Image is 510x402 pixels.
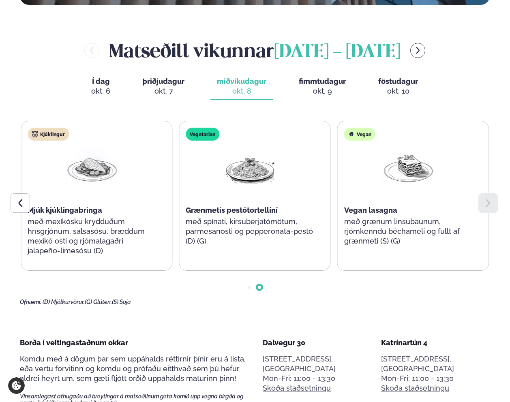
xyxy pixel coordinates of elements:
div: Mon-Fri: 11:00 - 13:30 [263,374,371,383]
p: með grænum linsubaunum, rjómkenndu béchameli og fullt af grænmeti (S) (G) [344,217,473,246]
p: með spínati, kirsuberjatómötum, parmesanosti og pepperonata-pestó (D) (G) [186,217,315,246]
img: Spagetti.png [224,147,276,185]
span: föstudagur [378,77,418,86]
button: þriðjudagur okt. 7 [136,73,191,100]
span: Borða í veitingastaðnum okkar [20,338,128,347]
img: chicken.svg [32,131,38,137]
p: [STREET_ADDRESS], [GEOGRAPHIC_DATA] [381,354,490,374]
span: Mjúk kjúklingabringa [28,206,102,214]
div: okt. 6 [91,86,110,96]
button: miðvikudagur okt. 8 [210,73,273,100]
div: okt. 7 [143,86,184,96]
div: Kjúklingur [28,128,69,141]
div: Dalvegur 30 [263,338,371,348]
a: Cookie settings [8,377,25,394]
span: (S) Soja [112,299,131,305]
div: Mon-Fri: 11:00 - 13:30 [381,374,490,383]
div: okt. 8 [217,86,266,96]
span: Í dag [91,77,110,86]
span: miðvikudagur [217,77,266,86]
span: Ofnæmi: [20,299,41,305]
div: okt. 10 [378,86,418,96]
span: (G) Glúten, [85,299,112,305]
div: Vegetarian [186,128,219,141]
span: Vegan lasagna [344,206,397,214]
span: þriðjudagur [143,77,184,86]
button: Í dag okt. 6 [85,73,117,100]
div: Vegan [344,128,375,141]
p: [STREET_ADDRESS], [GEOGRAPHIC_DATA] [263,354,371,374]
div: Katrínartún 4 [381,338,490,348]
img: Lasagna.png [383,147,435,185]
button: menu-btn-right [410,43,425,58]
div: okt. 9 [299,86,346,96]
img: Chicken-breast.png [66,147,118,185]
span: fimmtudagur [299,77,346,86]
span: Go to slide 1 [248,286,251,289]
button: menu-btn-left [84,43,99,58]
button: fimmtudagur okt. 9 [292,73,352,100]
span: Go to slide 2 [258,286,261,289]
button: föstudagur okt. 10 [372,73,424,100]
span: [DATE] - [DATE] [274,43,401,61]
h2: Matseðill vikunnar [109,37,401,64]
a: Skoða staðsetningu [381,383,449,393]
span: (D) Mjólkurvörur, [43,299,85,305]
a: Skoða staðsetningu [263,383,331,393]
span: Grænmetis pestótortellíní [186,206,278,214]
img: Vegan.svg [348,131,355,137]
p: með mexíkósku krydduðum hrísgrjónum, salsasósu, bræddum mexíkó osti og rjómalagaðri jalapeño-lime... [28,217,156,256]
span: Komdu með á dögum þar sem uppáhalds réttirnir þínir eru á lista, eða vertu forvitinn og komdu og ... [20,355,246,383]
